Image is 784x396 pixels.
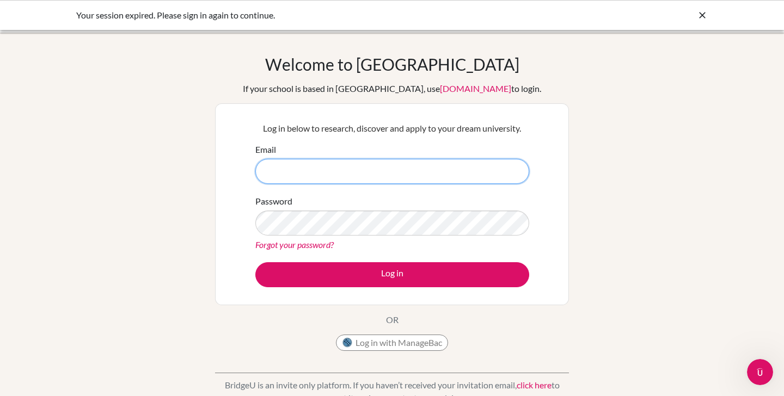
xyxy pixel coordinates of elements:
button: Log in [255,262,529,287]
h1: Welcome to [GEOGRAPHIC_DATA] [265,54,519,74]
div: If your school is based in [GEOGRAPHIC_DATA], use to login. [243,82,541,95]
p: OR [386,313,399,326]
div: Your session expired. Please sign in again to continue. [76,9,544,22]
a: [DOMAIN_NAME] [440,83,511,94]
a: click here [517,380,552,390]
iframe: Intercom live chat [747,359,773,385]
label: Email [255,143,276,156]
button: Log in with ManageBac [336,335,448,351]
p: Log in below to research, discover and apply to your dream university. [255,122,529,135]
label: Password [255,195,292,208]
a: Forgot your password? [255,239,334,250]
